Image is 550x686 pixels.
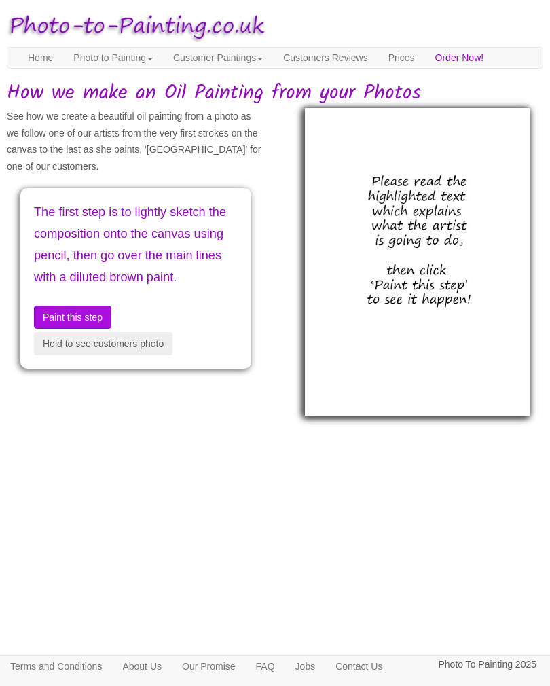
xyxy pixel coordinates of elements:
a: Prices [378,48,425,68]
button: Paint this step [34,306,111,329]
a: Order Now! [425,48,494,68]
button: Hold to see customers photo [34,332,172,355]
a: Home [18,48,63,68]
a: Contact Us [325,656,392,676]
p: See how we create a beautiful oil painting from a photo as we follow one of our artists from the ... [7,108,265,175]
a: Jobs [285,656,326,676]
p: The first step is to lightly sketch the composition onto the canvas using pencil, then go over th... [34,202,238,288]
h1: How we make an Oil Painting from your Photos [7,82,543,105]
p: Photo To Painting 2025 [438,656,536,673]
a: Customer Paintings [163,48,273,68]
a: Our Promise [172,656,246,676]
a: Photo to Painting [63,48,163,68]
a: FAQ [246,656,285,676]
a: About Us [112,656,172,676]
img: A blank canvas [305,108,530,415]
a: Customers Reviews [273,48,378,68]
